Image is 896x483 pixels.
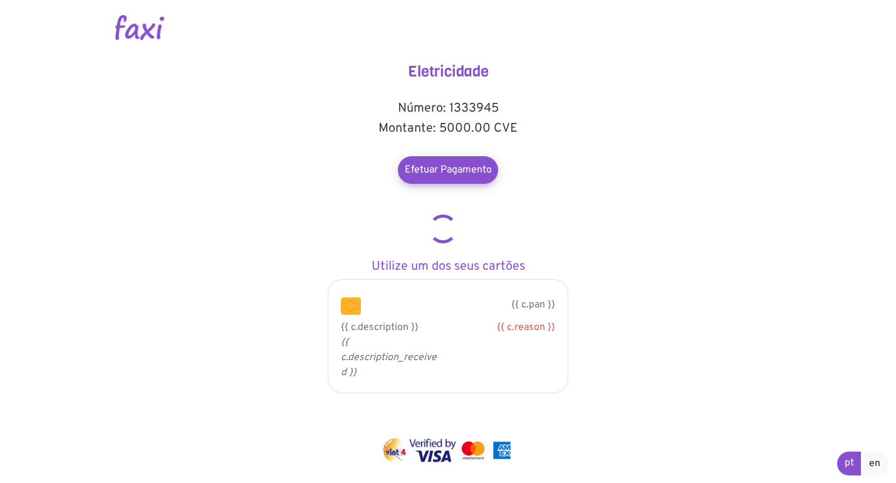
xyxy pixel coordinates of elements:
[323,63,573,81] h4: Eletricidade
[323,259,573,274] h5: Utilize um dos seus cartões
[398,156,498,184] a: Efetuar Pagamento
[382,438,407,462] img: vinti4
[459,438,487,462] img: mastercard
[323,121,573,136] h5: Montante: 5000.00 CVE
[457,320,555,335] div: {{ c.reason }}
[490,438,514,462] img: mastercard
[409,438,456,462] img: visa
[341,297,361,315] img: chip.png
[861,452,888,475] a: en
[341,321,419,334] span: {{ c.description }}
[837,452,862,475] a: pt
[380,297,555,312] p: {{ c.pan }}
[323,101,573,116] h5: Número: 1333945
[341,336,437,379] i: {{ c.description_received }}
